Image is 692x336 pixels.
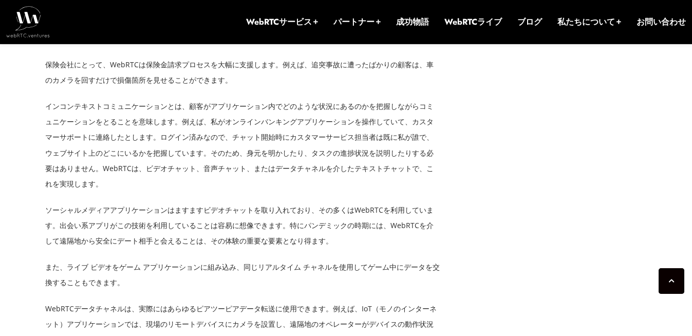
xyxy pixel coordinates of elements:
[6,6,50,37] img: WebRTC.ventures
[557,16,621,28] a: 私たちについて
[396,16,429,28] a: 成功物語
[517,16,542,28] a: ブログ
[246,16,318,28] a: WebRTCサービス
[333,16,375,28] font: パートナー
[246,16,312,28] font: WebRTCサービス
[45,60,434,85] font: 保険会社にとって、WebRTCは保険金請求プロセスを大幅に支援します。例えば、追突事故に遭ったばかりの顧客は、車のカメラを回すだけで損傷箇所を見せることができます。
[45,101,434,188] font: インコンテキストコミュニケーションとは、顧客がアプリケーション内でどのような状況にあるのかを把握しながらコミュニケーションをとることを意味します。例えば、私がオンラインバンキングアプリケーション...
[637,16,686,28] a: お問い合わせ
[45,262,440,287] font: また、ライブ ビデオをゲーム アプリケーションに組み込み、同じリアルタイム チャネルを使用してゲーム中にデータを交換することもできます。
[45,205,434,246] font: ソーシャルメディアアプリケーションはますますビデオチャットを取り入れており、その多くはWebRTCを利用しています。出会い系アプリがこの技術を利用していることは容易に想像できます。特にパンデミッ...
[444,16,502,28] a: WebRTCライブ
[557,16,615,28] font: 私たちについて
